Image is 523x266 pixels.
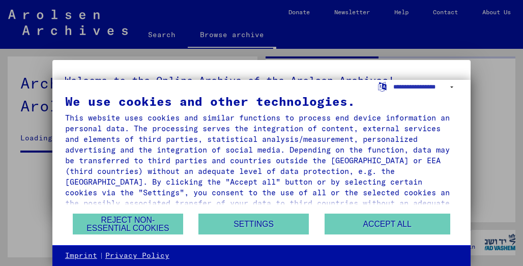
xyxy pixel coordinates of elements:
a: Imprint [65,251,97,261]
button: Accept all [325,214,450,234]
h5: Welcome to the Online Archive of the Arolsen Archives! [65,72,458,88]
div: This website uses cookies and similar functions to process end device information and personal da... [65,112,458,219]
a: Privacy Policy [105,251,169,261]
div: We use cookies and other technologies. [65,95,458,107]
button: Reject non-essential cookies [73,214,183,234]
button: Settings [198,214,308,234]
